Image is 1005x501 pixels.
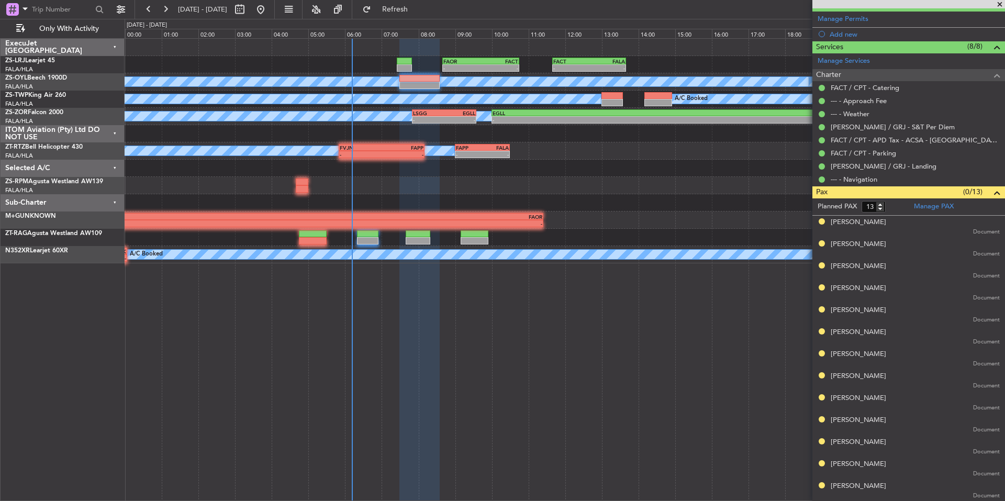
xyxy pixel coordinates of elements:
[5,58,25,64] span: ZS-LRJ
[5,109,28,116] span: ZS-ZOR
[818,14,868,25] a: Manage Permits
[413,110,444,116] div: LSGG
[456,151,483,158] div: -
[443,65,481,71] div: -
[5,58,55,64] a: ZS-LRJLearjet 45
[382,29,418,38] div: 07:00
[235,29,272,38] div: 03:00
[162,29,198,38] div: 01:00
[639,29,675,38] div: 14:00
[589,58,625,64] div: FALA
[973,316,1000,325] span: Document
[455,29,492,38] div: 09:00
[272,29,308,38] div: 04:00
[589,65,625,71] div: -
[973,448,1000,457] span: Document
[456,144,483,151] div: FAPP
[675,91,708,107] div: A/C Booked
[831,371,886,382] div: [PERSON_NAME]
[130,247,163,262] div: A/C Booked
[967,41,982,52] span: (8/8)
[831,109,869,118] a: --- - Weather
[5,213,20,219] span: M+G
[831,327,886,338] div: [PERSON_NAME]
[831,261,886,272] div: [PERSON_NAME]
[178,5,227,14] span: [DATE] - [DATE]
[973,492,1000,500] span: Document
[831,437,886,448] div: [PERSON_NAME]
[831,415,886,426] div: [PERSON_NAME]
[831,305,886,316] div: [PERSON_NAME]
[831,239,886,250] div: [PERSON_NAME]
[831,349,886,360] div: [PERSON_NAME]
[382,151,423,158] div: -
[340,144,382,151] div: FVJN
[716,110,940,116] div: FAOR
[816,186,828,198] span: Pax
[481,58,518,64] div: FACT
[443,58,481,64] div: FAOR
[5,117,33,125] a: FALA/HLA
[818,202,857,212] label: Planned PAX
[831,83,899,92] a: FACT / CPT - Catering
[973,360,1000,369] span: Document
[444,110,475,116] div: EGLL
[493,110,716,116] div: EGLL
[553,58,589,64] div: FACT
[749,29,785,38] div: 17:00
[973,250,1000,259] span: Document
[963,186,982,197] span: (0/13)
[831,123,955,131] a: [PERSON_NAME] / GRJ - S&T Per Diem
[973,272,1000,281] span: Document
[444,117,475,123] div: -
[5,213,56,219] a: M+GUNKNOWN
[914,202,954,212] a: Manage PAX
[5,186,33,194] a: FALA/HLA
[973,382,1000,391] span: Document
[340,151,382,158] div: -
[198,29,235,38] div: 02:00
[5,230,102,237] a: ZT-RAGAgusta Westland AW109
[5,179,28,185] span: ZS-RPM
[5,83,33,91] a: FALA/HLA
[413,117,444,123] div: -
[493,117,716,123] div: -
[831,283,886,294] div: [PERSON_NAME]
[5,144,83,150] a: ZT-RTZBell Helicopter 430
[481,65,518,71] div: -
[5,152,33,160] a: FALA/HLA
[553,65,589,71] div: -
[27,25,110,32] span: Only With Activity
[831,459,886,470] div: [PERSON_NAME]
[5,248,68,254] a: N352XRLearjet 60XR
[12,20,114,37] button: Only With Activity
[5,92,28,98] span: ZS-TWP
[831,217,886,228] div: [PERSON_NAME]
[831,162,936,171] a: [PERSON_NAME] / GRJ - Landing
[831,393,886,404] div: [PERSON_NAME]
[32,2,92,17] input: Trip Number
[973,470,1000,478] span: Document
[818,56,870,66] a: Manage Services
[816,69,841,81] span: Charter
[830,30,1000,39] div: Add new
[5,230,27,237] span: ZT-RAG
[419,29,455,38] div: 08:00
[358,1,420,18] button: Refresh
[482,151,509,158] div: -
[5,109,63,116] a: ZS-ZORFalcon 2000
[5,179,103,185] a: ZS-RPMAgusta Westland AW139
[831,96,887,105] a: --- - Approach Fee
[5,100,33,108] a: FALA/HLA
[5,144,25,150] span: ZT-RTZ
[5,248,30,254] span: N352XR
[973,426,1000,435] span: Document
[482,144,509,151] div: FALA
[973,404,1000,413] span: Document
[973,338,1000,347] span: Document
[492,29,529,38] div: 10:00
[308,29,345,38] div: 05:00
[5,65,33,73] a: FALA/HLA
[831,136,1000,144] a: FACT / CPT - APD Tax - ACSA - [GEOGRAPHIC_DATA] International FACT / CPT
[529,29,565,38] div: 11:00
